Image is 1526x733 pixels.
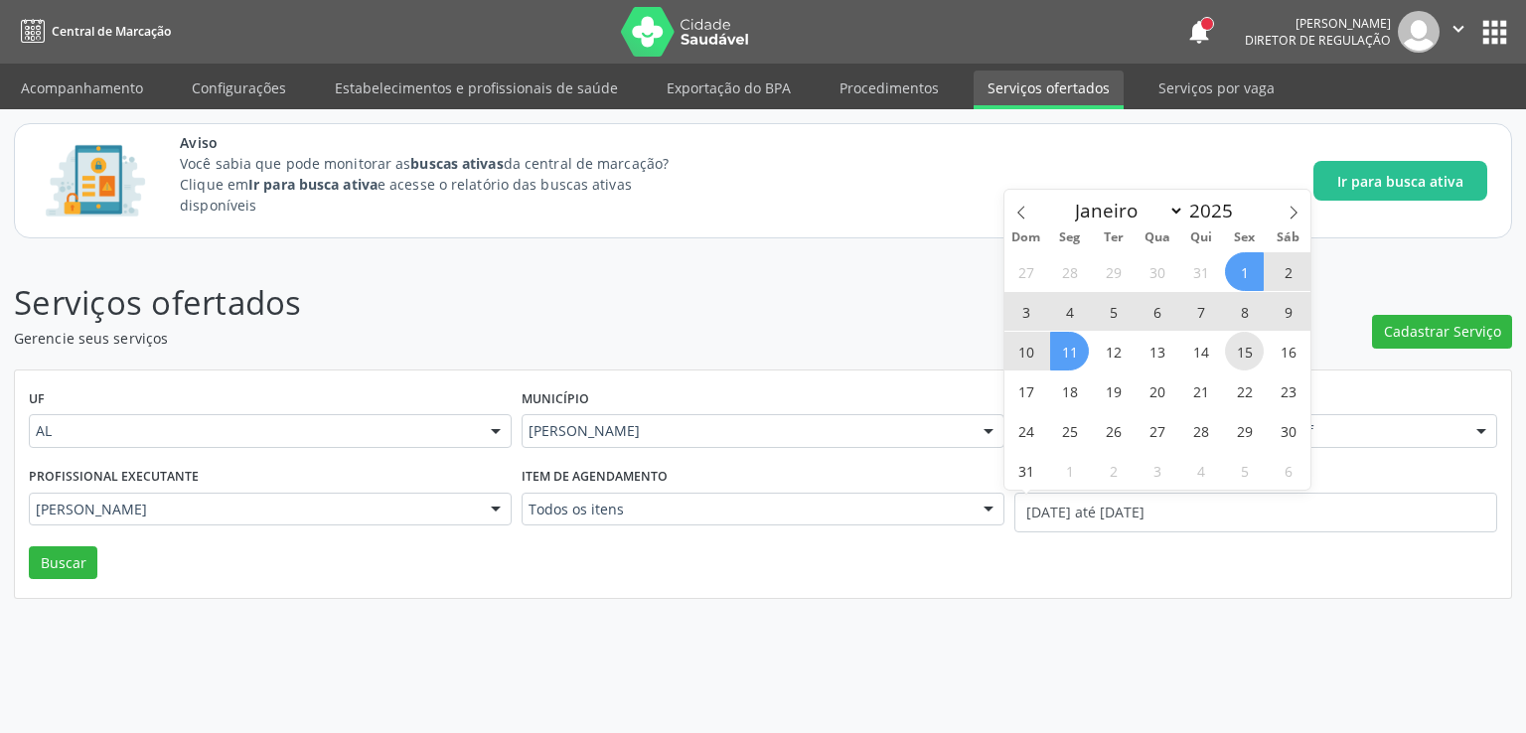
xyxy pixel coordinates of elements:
button: Cadastrar Serviço [1372,315,1512,349]
span: Agosto 6, 2025 [1138,292,1176,331]
span: Agosto 2, 2025 [1269,252,1307,291]
span: Agosto 23, 2025 [1269,371,1307,410]
span: Agosto 27, 2025 [1138,411,1176,450]
p: Você sabia que pode monitorar as da central de marcação? Clique em e acesse o relatório das busca... [180,153,705,216]
div: [PERSON_NAME] [1245,15,1391,32]
input: Year [1184,198,1250,223]
a: Configurações [178,71,300,105]
span: Diretor de regulação [1245,32,1391,49]
span: Setembro 3, 2025 [1138,451,1176,490]
span: Agosto 25, 2025 [1050,411,1089,450]
span: Agosto 16, 2025 [1269,332,1307,370]
i:  [1448,18,1469,40]
span: Central de Marcação [52,23,171,40]
span: Setembro 6, 2025 [1269,451,1307,490]
label: Profissional executante [29,462,199,493]
span: Julho 30, 2025 [1138,252,1176,291]
span: AL [36,421,471,441]
span: Agosto 30, 2025 [1269,411,1307,450]
span: Julho 27, 2025 [1006,252,1045,291]
input: Selecione um intervalo [1014,493,1497,532]
span: Agosto 11, 2025 [1050,332,1089,370]
span: Agosto 8, 2025 [1225,292,1264,331]
span: Sáb [1267,231,1310,244]
select: Month [1065,197,1184,224]
span: [PERSON_NAME] [36,500,471,519]
label: UF [29,384,45,415]
span: Agosto 31, 2025 [1006,451,1045,490]
p: Serviços ofertados [14,278,1063,328]
span: Julho 31, 2025 [1181,252,1220,291]
a: Serviços por vaga [1144,71,1289,105]
span: Ter [1092,231,1136,244]
span: Qui [1179,231,1223,244]
button: Ir para busca ativa [1313,161,1487,201]
span: Agosto 21, 2025 [1181,371,1220,410]
span: Cadastrar Serviço [1384,321,1501,342]
a: Procedimentos [826,71,953,105]
img: Imagem de CalloutCard [39,136,152,225]
a: Serviços ofertados [974,71,1124,109]
a: Central de Marcação [14,15,171,48]
span: Agosto 5, 2025 [1094,292,1133,331]
button:  [1440,11,1477,53]
a: Acompanhamento [7,71,157,105]
label: Item de agendamento [522,462,668,493]
span: [PERSON_NAME] [529,421,964,441]
span: Setembro 2, 2025 [1094,451,1133,490]
span: Agosto 1, 2025 [1225,252,1264,291]
span: Sex [1223,231,1267,244]
p: Gerencie seus serviços [14,328,1063,349]
span: Todos os itens [529,500,964,519]
span: Agosto 28, 2025 [1181,411,1220,450]
span: Agosto 18, 2025 [1050,371,1089,410]
span: Ir para busca ativa [1337,171,1463,192]
span: Agosto 22, 2025 [1225,371,1264,410]
a: Estabelecimentos e profissionais de saúde [321,71,632,105]
span: Qua [1136,231,1179,244]
span: Agosto 7, 2025 [1181,292,1220,331]
label: Município [522,384,589,415]
span: Agosto 13, 2025 [1138,332,1176,370]
span: Agosto 29, 2025 [1225,411,1264,450]
button: Buscar [29,546,97,580]
span: Agosto 14, 2025 [1181,332,1220,370]
button: notifications [1185,18,1213,46]
span: Setembro 4, 2025 [1181,451,1220,490]
span: Dom [1004,231,1048,244]
span: Agosto 9, 2025 [1269,292,1307,331]
span: Setembro 1, 2025 [1050,451,1089,490]
span: Seg [1048,231,1092,244]
span: Agosto 4, 2025 [1050,292,1089,331]
span: Agosto 12, 2025 [1094,332,1133,370]
strong: Ir para busca ativa [248,175,378,194]
strong: buscas ativas [410,154,503,173]
span: Agosto 19, 2025 [1094,371,1133,410]
button: apps [1477,15,1512,50]
span: Setembro 5, 2025 [1225,451,1264,490]
span: Agosto 15, 2025 [1225,332,1264,370]
a: Exportação do BPA [653,71,805,105]
span: Agosto 3, 2025 [1006,292,1045,331]
span: Julho 29, 2025 [1094,252,1133,291]
span: Agosto 24, 2025 [1006,411,1045,450]
span: Agosto 17, 2025 [1006,371,1045,410]
span: Agosto 20, 2025 [1138,371,1176,410]
span: Julho 28, 2025 [1050,252,1089,291]
img: img [1398,11,1440,53]
span: Agosto 26, 2025 [1094,411,1133,450]
span: Aviso [180,132,705,153]
span: Agosto 10, 2025 [1006,332,1045,370]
